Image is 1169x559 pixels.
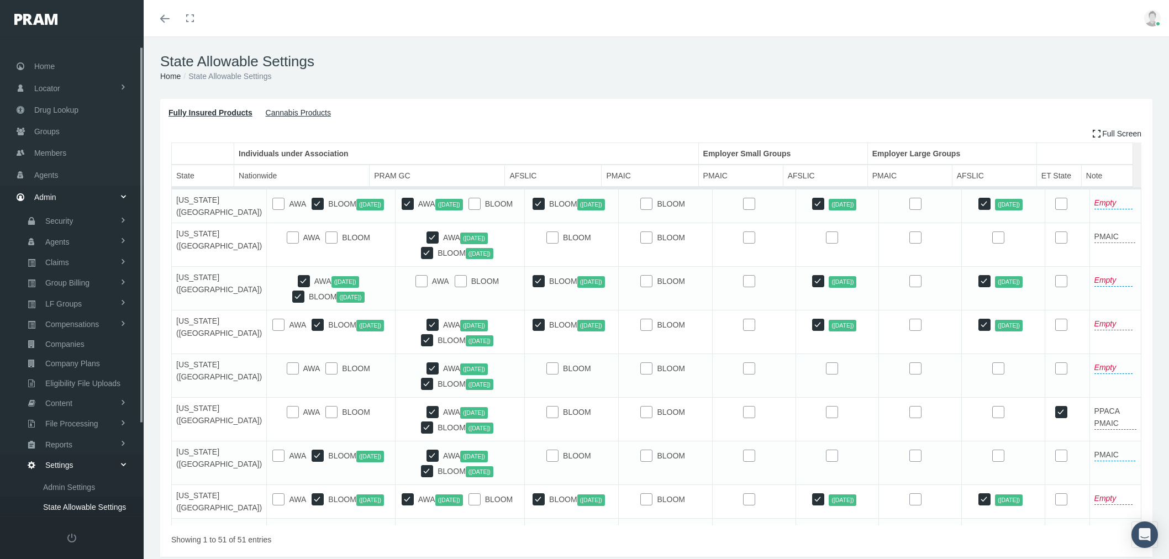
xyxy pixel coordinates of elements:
[413,198,480,210] label: AWA
[505,165,602,187] th: AFSLIC
[829,276,856,288] span: ([DATE])
[34,99,78,120] span: Drug Lookup
[544,319,622,331] label: BLOOM
[43,478,95,497] span: Admin Settings
[323,450,401,462] label: BLOOM
[1094,446,1135,461] label: PMAIC
[829,199,856,210] span: ([DATE])
[466,466,493,478] span: ([DATE])
[172,441,267,485] td: [US_STATE] ([GEOGRAPHIC_DATA])
[34,165,59,186] span: Agents
[995,199,1023,210] span: ([DATE])
[45,394,72,413] span: Content
[45,315,99,334] span: Compensations
[43,498,126,516] span: State Allowable Settings
[336,406,387,418] label: BLOOM
[651,275,702,287] label: BLOOM
[298,406,337,418] label: AWA
[651,319,702,331] label: BLOOM
[168,108,264,117] a: Fully Insured Products
[356,494,384,506] span: ([DATE])
[460,451,488,462] span: ([DATE])
[413,493,480,506] label: AWA
[651,450,702,462] label: BLOOM
[557,231,608,244] label: BLOOM
[438,319,504,331] label: AWA
[323,493,401,506] label: BLOOM
[432,334,510,347] label: BLOOM
[460,407,488,419] span: ([DATE])
[45,456,73,474] span: Settings
[438,406,504,419] label: AWA
[34,143,66,164] span: Members
[303,291,381,303] label: BLOOM
[867,165,952,187] th: PMAIC
[34,121,60,142] span: Groups
[466,423,493,434] span: ([DATE])
[432,378,510,391] label: BLOOM
[172,398,267,441] td: [US_STATE] ([GEOGRAPHIC_DATA])
[432,421,510,434] label: BLOOM
[466,275,516,287] label: BLOOM
[480,198,530,210] label: BLOOM
[172,267,267,310] td: [US_STATE] ([GEOGRAPHIC_DATA])
[1036,165,1081,187] th: ET State
[952,165,1036,187] th: AFSLIC
[995,494,1023,506] span: ([DATE])
[651,406,702,418] label: BLOOM
[651,198,702,210] label: BLOOM
[45,294,82,313] span: LF Groups
[438,231,504,244] label: AWA
[34,78,60,99] span: Locator
[783,165,867,187] th: AFSLIC
[331,276,359,288] span: ([DATE])
[557,362,608,375] label: BLOOM
[45,414,98,433] span: File Processing
[698,143,867,165] th: Employer Small Groups
[480,493,530,505] label: BLOOM
[45,212,73,230] span: Security
[577,494,605,506] span: ([DATE])
[867,143,1036,165] th: Employer Large Groups
[160,72,181,81] a: Home
[577,276,605,288] span: ([DATE])
[577,199,605,210] span: ([DATE])
[336,362,387,375] label: BLOOM
[298,231,337,244] label: AWA
[544,493,622,506] label: BLOOM
[435,199,463,210] span: ([DATE])
[466,248,493,260] span: ([DATE])
[432,247,510,260] label: BLOOM
[466,335,493,347] span: ([DATE])
[309,275,376,288] label: AWA
[34,56,55,77] span: Home
[651,362,702,375] label: BLOOM
[435,494,463,506] span: ([DATE])
[45,233,70,251] span: Agents
[557,450,608,462] label: BLOOM
[266,108,331,117] a: Cannabis Products
[34,187,56,208] span: Admin
[651,493,702,505] label: BLOOM
[234,143,699,165] th: Individuals under Association
[466,379,493,391] span: ([DATE])
[283,450,323,462] label: AWA
[1094,489,1133,505] label: Empty
[1093,130,1141,138] a: Full Screen
[336,231,387,244] label: BLOOM
[172,223,267,267] td: [US_STATE] ([GEOGRAPHIC_DATA])
[460,320,488,331] span: ([DATE])
[544,275,622,288] label: BLOOM
[544,198,622,210] label: BLOOM
[172,165,234,187] th: State
[432,465,510,478] label: BLOOM
[1094,358,1133,374] label: Empty
[460,233,488,244] span: ([DATE])
[1094,402,1136,430] label: PPACA PMAIC
[283,198,323,210] label: AWA
[356,199,384,210] span: ([DATE])
[1094,315,1133,330] label: Empty
[460,363,488,375] span: ([DATE])
[160,53,1152,70] h1: State Allowable Settings
[651,231,702,244] label: BLOOM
